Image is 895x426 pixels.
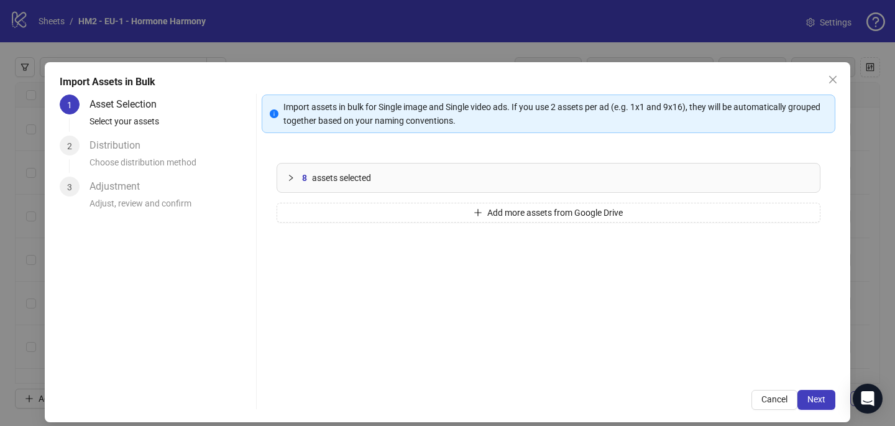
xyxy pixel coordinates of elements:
[287,174,295,182] span: collapsed
[823,70,843,90] button: Close
[89,155,251,177] div: Choose distribution method
[67,182,72,192] span: 3
[797,390,835,410] button: Next
[67,141,72,151] span: 2
[853,384,883,414] div: Open Intercom Messenger
[828,75,838,85] span: close
[302,171,307,185] span: 8
[277,164,820,192] div: 8assets selected
[474,208,482,217] span: plus
[761,394,787,404] span: Cancel
[277,203,820,223] button: Add more assets from Google Drive
[807,394,825,404] span: Next
[89,136,150,155] div: Distribution
[89,95,167,114] div: Asset Selection
[270,109,278,118] span: info-circle
[60,75,835,90] div: Import Assets in Bulk
[312,171,371,185] span: assets selected
[89,197,251,218] div: Adjust, review and confirm
[487,208,623,218] span: Add more assets from Google Drive
[89,114,251,136] div: Select your assets
[283,100,827,127] div: Import assets in bulk for Single image and Single video ads. If you use 2 assets per ad (e.g. 1x1...
[67,100,72,110] span: 1
[89,177,150,197] div: Adjustment
[751,390,797,410] button: Cancel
